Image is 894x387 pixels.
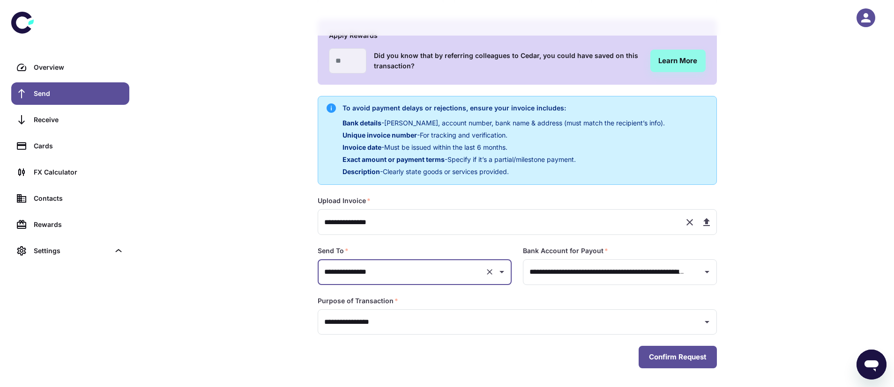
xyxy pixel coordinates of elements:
[650,50,706,72] a: Learn More
[343,142,665,153] p: - Must be issued within the last 6 months.
[11,240,129,262] div: Settings
[318,296,398,306] label: Purpose of Transaction
[34,88,124,99] div: Send
[343,103,665,113] h6: To avoid payment delays or rejections, ensure your invoice includes:
[11,56,129,79] a: Overview
[34,246,110,256] div: Settings
[34,167,124,177] div: FX Calculator
[34,193,124,204] div: Contacts
[523,246,608,256] label: Bank Account for Payout
[700,315,714,329] button: Open
[34,141,124,151] div: Cards
[343,131,417,139] span: Unique invoice number
[11,135,129,157] a: Cards
[343,168,380,175] span: Description
[11,161,129,183] a: FX Calculator
[343,154,665,165] p: - Specify if it’s a partial/milestone payment.
[343,118,665,128] p: - [PERSON_NAME], account number, bank name & address (must match the recipient’s info).
[343,155,445,163] span: Exact amount or payment terms
[11,213,129,236] a: Rewards
[343,119,381,127] span: Bank details
[34,62,124,73] div: Overview
[34,219,124,230] div: Rewards
[343,167,665,177] p: - Clearly state goods or services provided.
[700,265,714,278] button: Open
[34,115,124,125] div: Receive
[11,187,129,210] a: Contacts
[857,350,887,380] iframe: Button to launch messaging window
[495,265,508,278] button: Open
[11,109,129,131] a: Receive
[11,82,129,105] a: Send
[343,130,665,140] p: - For tracking and verification.
[343,143,381,151] span: Invoice date
[318,196,371,205] label: Upload Invoice
[318,246,349,256] label: Send To
[639,346,717,368] button: Confirm Request
[483,265,496,278] button: Clear
[374,51,643,71] h6: Did you know that by referring colleagues to Cedar, you could have saved on this transaction?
